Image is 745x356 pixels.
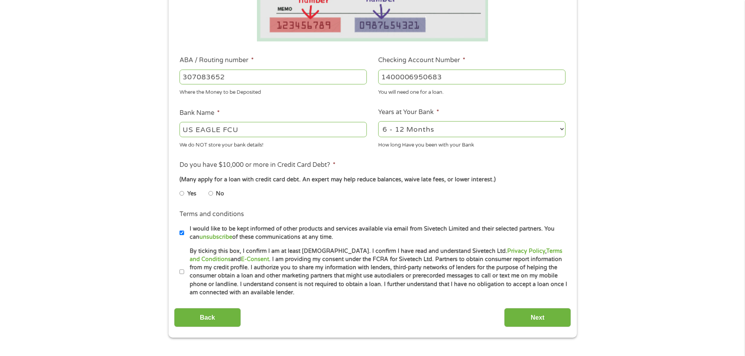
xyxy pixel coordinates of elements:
label: By ticking this box, I confirm I am at least [DEMOGRAPHIC_DATA]. I confirm I have read and unders... [184,247,568,297]
div: We do NOT store your bank details! [180,138,367,149]
label: Years at Your Bank [378,108,439,116]
label: No [216,190,224,198]
label: ABA / Routing number [180,56,254,64]
a: E-Consent [241,256,269,263]
label: I would like to be kept informed of other products and services available via email from Sivetech... [184,225,568,242]
input: Back [174,308,241,327]
label: Terms and conditions [180,210,244,218]
input: 263177916 [180,70,367,84]
div: (Many apply for a loan with credit card debt. An expert may help reduce balances, waive late fees... [180,175,565,184]
a: Terms and Conditions [190,248,562,263]
label: Checking Account Number [378,56,465,64]
input: 345634636 [378,70,565,84]
div: Where the Money to be Deposited [180,86,367,97]
input: Next [504,308,571,327]
div: You will need one for a loan. [378,86,565,97]
label: Do you have $10,000 or more in Credit Card Debt? [180,161,336,169]
a: unsubscribe [199,234,232,240]
a: Privacy Policy [507,248,545,254]
div: How long Have you been with your Bank [378,138,565,149]
label: Bank Name [180,109,220,117]
label: Yes [187,190,196,198]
